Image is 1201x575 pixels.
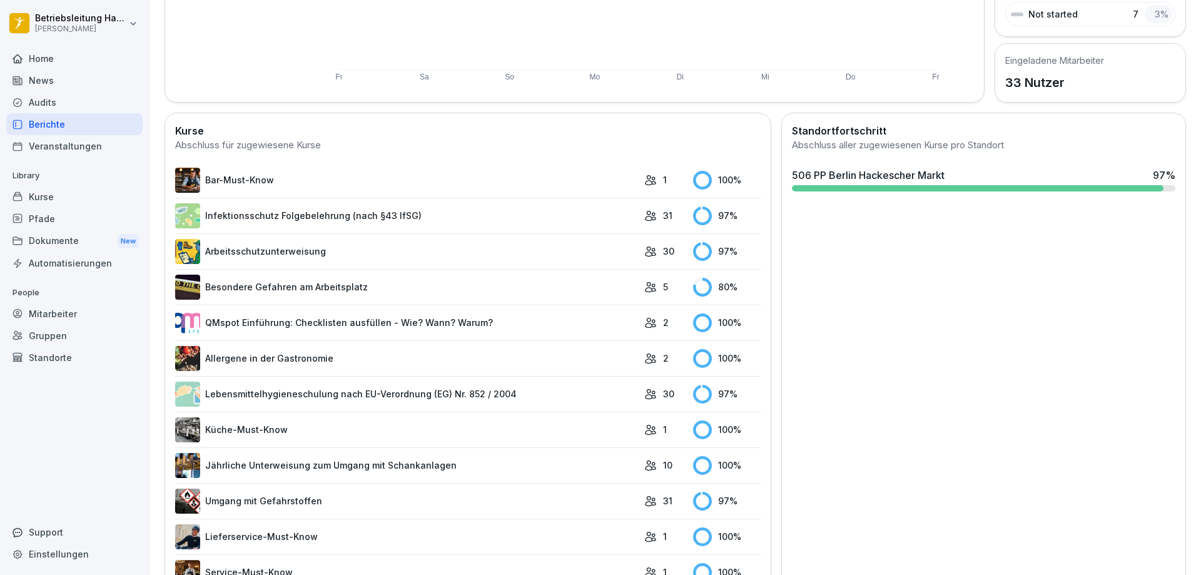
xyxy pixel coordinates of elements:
[693,278,761,297] div: 80 %
[663,387,674,400] p: 30
[663,316,669,329] p: 2
[175,489,638,514] a: Umgang mit Gefahrstoffen
[676,73,683,81] text: Di
[663,280,668,293] p: 5
[175,346,638,371] a: Allergene in der Gastronomie
[693,349,761,368] div: 100 %
[663,173,667,186] p: 1
[792,168,945,183] div: 506 PP Berlin Hackescher Markt
[35,13,126,24] p: Betriebsleitung Hackescher Marktz
[787,163,1180,196] a: 506 PP Berlin Hackescher Markt97%
[175,203,638,228] a: Infektionsschutz Folgebelehrung (nach §43 IfSG)
[335,73,342,81] text: Fr
[693,456,761,475] div: 100 %
[663,530,667,543] p: 1
[175,524,638,549] a: Lieferservice-Must-Know
[175,310,638,335] a: QMspot Einführung: Checklisten ausfüllen - Wie? Wann? Warum?
[663,459,672,472] p: 10
[6,252,143,274] a: Automatisierungen
[175,382,638,407] a: Lebensmittelhygieneschulung nach EU-Verordnung (EG) Nr. 852 / 2004
[175,239,638,264] a: Arbeitsschutzunterweisung
[175,310,200,335] img: rsy9vu330m0sw5op77geq2rv.png
[663,423,667,436] p: 1
[663,245,674,258] p: 30
[6,303,143,325] a: Mitarbeiter
[693,420,761,439] div: 100 %
[663,352,669,365] p: 2
[1028,8,1078,21] p: Not started
[6,543,143,565] a: Einstellungen
[6,48,143,69] a: Home
[693,313,761,332] div: 100 %
[792,123,1175,138] h2: Standortfortschritt
[175,382,200,407] img: gxsnf7ygjsfsmxd96jxi4ufn.png
[175,275,638,300] a: Besondere Gefahren am Arbeitsplatz
[932,73,939,81] text: Fr
[175,346,200,371] img: gsgognukgwbtoe3cnlsjjbmw.png
[175,168,200,193] img: avw4yih0pjczq94wjribdn74.png
[6,208,143,230] a: Pfade
[175,123,761,138] h2: Kurse
[6,91,143,113] a: Audits
[663,494,672,507] p: 31
[1005,54,1104,67] h5: Eingeladene Mitarbeiter
[175,524,200,549] img: hu6txd6pq7tal1w0hbosth6a.png
[693,527,761,546] div: 100 %
[1145,5,1172,23] div: 3 %
[6,283,143,303] p: People
[175,489,200,514] img: ro33qf0i8ndaw7nkfv0stvse.png
[6,113,143,135] a: Berichte
[6,166,143,186] p: Library
[175,417,638,442] a: Küche-Must-Know
[6,69,143,91] a: News
[693,242,761,261] div: 97 %
[175,417,200,442] img: gxc2tnhhndim38heekucasph.png
[590,73,600,81] text: Mo
[175,138,761,153] div: Abschluss für zugewiesene Kurse
[175,275,200,300] img: zq4t51x0wy87l3xh8s87q7rq.png
[6,230,143,253] div: Dokumente
[35,24,126,33] p: [PERSON_NAME]
[693,492,761,511] div: 97 %
[6,521,143,543] div: Support
[1005,73,1104,92] p: 33 Nutzer
[6,230,143,253] a: DokumenteNew
[118,234,139,248] div: New
[693,206,761,225] div: 97 %
[175,203,200,228] img: tgff07aey9ahi6f4hltuk21p.png
[175,168,638,193] a: Bar-Must-Know
[693,385,761,404] div: 97 %
[1153,168,1175,183] div: 97 %
[663,209,672,222] p: 31
[846,73,856,81] text: Do
[175,239,200,264] img: bgsrfyvhdm6180ponve2jajk.png
[6,135,143,157] a: Veranstaltungen
[792,138,1175,153] div: Abschluss aller zugewiesenen Kurse pro Standort
[6,347,143,369] a: Standorte
[6,325,143,347] a: Gruppen
[505,73,514,81] text: So
[175,453,638,478] a: Jährliche Unterweisung zum Umgang mit Schankanlagen
[761,73,769,81] text: Mi
[6,186,143,208] a: Kurse
[420,73,429,81] text: Sa
[1133,8,1138,21] p: 7
[175,453,200,478] img: etou62n52bjq4b8bjpe35whp.png
[693,171,761,190] div: 100 %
